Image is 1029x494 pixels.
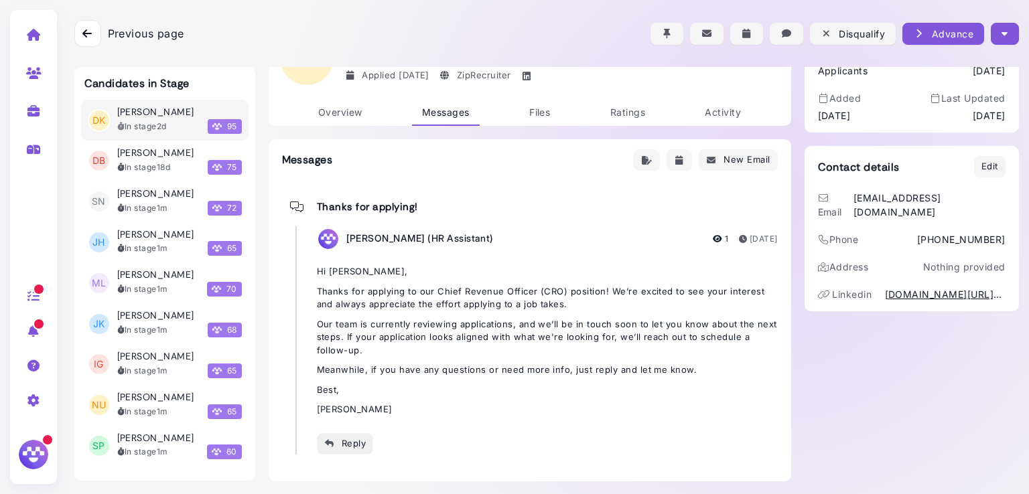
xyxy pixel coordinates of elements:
[117,406,168,418] div: In stage
[117,161,171,173] div: In stage
[157,406,168,416] time: 2025-06-24T08:25:30.636Z
[212,203,222,213] img: Megan Score
[713,233,728,245] div: 1
[412,100,480,126] a: Messages
[699,149,778,171] button: New Email
[157,162,170,172] time: 2025-07-31T21:47:25.005Z
[529,106,550,118] span: Files
[923,260,1006,274] p: Nothing provided
[913,27,973,41] div: Advance
[117,392,194,403] h3: [PERSON_NAME]
[212,366,222,376] img: Megan Score
[108,25,184,42] span: Previous page
[695,100,751,126] a: Activity
[89,273,109,293] span: ML
[346,226,494,252] div: [PERSON_NAME] (HR Assistant)
[157,325,168,335] time: 2025-07-05T15:53:17.333Z
[89,191,109,212] span: SN
[117,283,168,295] div: In stage
[705,106,741,118] span: Activity
[157,284,168,294] time: 2025-07-06T15:12:57.908Z
[208,363,242,378] span: 65
[157,446,168,457] time: 2025-06-24T01:01:14.069Z
[117,120,167,133] div: In stage
[818,232,859,246] div: Phone
[706,153,770,167] div: New Email
[212,284,221,294] img: Megan Score
[208,201,242,216] span: 72
[317,433,374,455] button: Reply
[317,318,778,357] p: Our team is currently reviewing applications, and we’ll be in touch soon to let you know about th...
[973,108,1006,122] time: [DATE]
[750,234,778,244] time: Aug 16, 2025
[821,27,885,41] div: Disqualify
[317,265,778,278] p: Hi [PERSON_NAME],
[818,191,850,219] div: Email
[317,201,418,213] span: Thanks for applying!
[208,241,242,256] span: 65
[974,156,1006,177] button: Edit
[157,243,168,253] time: 2025-07-08T14:22:58.263Z
[89,395,109,415] span: NU
[212,244,222,253] img: Megan Score
[212,122,222,131] img: Megan Score
[117,269,194,280] h3: [PERSON_NAME]
[317,384,778,397] p: Best,
[17,438,50,471] img: Megan
[818,108,851,122] time: [DATE]
[818,91,862,105] div: Added
[117,242,168,254] div: In stage
[519,100,560,126] a: Files
[600,100,655,126] a: Ratings
[89,436,109,456] span: SP
[832,289,872,300] span: linkedin
[885,287,1006,301] a: [DOMAIN_NAME][URL][PERSON_NAME]
[117,188,194,199] h3: [PERSON_NAME]
[157,365,168,376] time: 2025-06-26T16:37:49.911Z
[89,354,109,374] span: IG
[818,260,869,274] div: Address
[117,229,194,240] h3: [PERSON_NAME]
[853,191,1006,219] div: [EMAIL_ADDRESS][DOMAIN_NAME]
[117,147,194,159] h3: [PERSON_NAME]
[422,106,470,118] span: Messages
[117,351,194,362] h3: [PERSON_NAME]
[157,121,167,131] time: 2025-08-16T21:15:03.030Z
[610,106,645,118] span: Ratings
[810,23,896,45] button: Disqualify
[157,203,168,213] time: 2025-07-15T13:23:06.736Z
[317,285,778,311] p: Thanks for applying to our Chief Revenue Officer (CRO) position! We’re excited to see your intere...
[212,163,222,172] img: Megan Score
[207,444,242,459] span: 60
[117,310,194,321] h3: [PERSON_NAME]
[308,100,372,126] a: Overview
[317,363,778,377] p: Meanwhile, if you have any questions or need more info, just reply and let me know.
[89,110,109,131] span: DK
[929,91,1005,105] div: Last Updated
[117,432,194,444] h3: [PERSON_NAME]
[89,232,109,252] span: JH
[212,325,222,335] img: Megan Score
[117,202,168,214] div: In stage
[902,23,984,45] button: Advance
[318,106,362,118] span: Overview
[324,436,366,450] div: Reply
[117,446,168,458] div: In stage
[117,324,168,336] div: In stage
[917,232,1006,246] div: [PHONE_NUMBER]
[117,365,168,377] div: In stage
[89,151,109,171] span: DB
[317,403,778,416] p: [PERSON_NAME]
[84,77,190,90] h3: Candidates in Stage
[208,404,242,419] span: 65
[282,153,333,166] h3: Messages
[208,323,242,337] span: 68
[208,160,242,175] span: 75
[818,161,900,173] h3: Contact details
[981,160,998,173] div: Edit
[74,20,184,47] a: Previous page
[207,282,242,297] span: 70
[212,407,222,416] img: Megan Score
[212,447,221,457] img: Megan Score
[208,119,242,134] span: 95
